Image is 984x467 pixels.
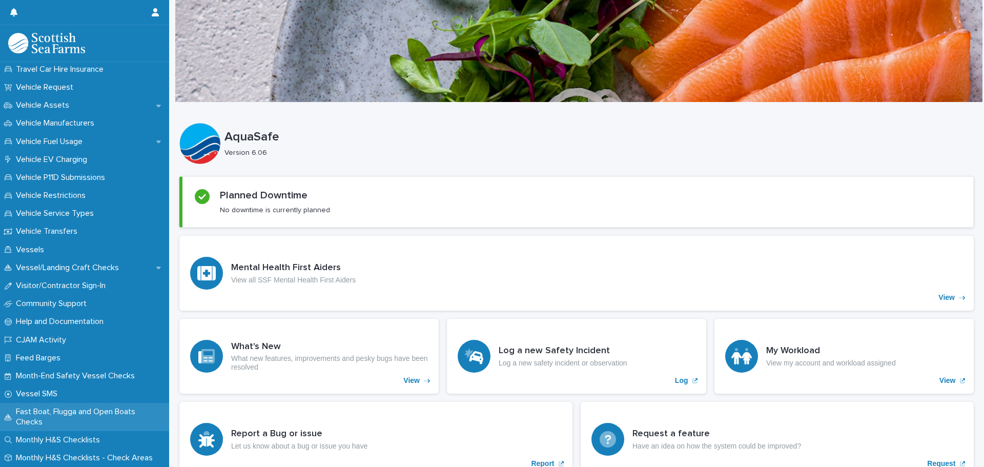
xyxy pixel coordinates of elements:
p: Log a new safety incident or observation [499,359,627,368]
p: Vehicle Manufacturers [12,118,102,128]
h2: Planned Downtime [220,189,307,201]
p: AquaSafe [224,130,970,145]
p: Log [675,376,688,385]
h3: Log a new Safety Incident [499,346,627,357]
p: Vehicle Assets [12,100,77,110]
p: Vehicle Service Types [12,209,102,218]
p: Feed Barges [12,353,69,363]
p: CJAM Activity [12,335,74,345]
p: Visitor/Contractor Sign-In [12,281,114,291]
h3: Request a feature [632,429,801,440]
p: Vehicle EV Charging [12,155,95,165]
p: Vessel SMS [12,389,66,399]
p: View [403,376,420,385]
img: bPIBxiqnSb2ggTQWdOVV [8,33,85,53]
p: Community Support [12,299,95,309]
p: Month-End Safety Vessel Checks [12,371,143,381]
p: Vehicle Fuel Usage [12,137,91,147]
p: No downtime is currently planned [220,206,330,215]
p: Travel Car Hire Insurance [12,65,112,74]
p: Monthly H&S Checklists [12,435,108,445]
p: Vehicle Restrictions [12,191,94,200]
h3: My Workload [766,346,896,357]
p: View all SSF Mental Health First Aiders [231,276,356,285]
p: Version 6.06 [224,149,966,157]
p: What new features, improvements and pesky bugs have been resolved [231,354,428,372]
p: Vehicle Transfers [12,227,86,236]
h3: Report a Bug or issue [231,429,367,440]
h3: Mental Health First Aiders [231,262,356,274]
h3: What's New [231,341,428,353]
p: Fast Boat, Flugga and Open Boats Checks [12,407,169,427]
p: View [938,293,955,302]
p: Let us know about a bug or issue you have [231,442,367,451]
p: Vessels [12,245,52,255]
p: Vehicle Request [12,83,81,92]
p: Vessel/Landing Craft Checks [12,263,127,273]
a: Log [447,319,706,394]
a: View [714,319,974,394]
p: Have an idea on how the system could be improved? [632,442,801,451]
p: Help and Documentation [12,317,112,327]
p: Monthly H&S Checklists - Check Areas [12,453,161,463]
p: View [939,376,956,385]
p: Vehicle P11D Submissions [12,173,113,182]
p: View my account and workload assigned [766,359,896,368]
a: View [179,236,974,311]
a: View [179,319,439,394]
